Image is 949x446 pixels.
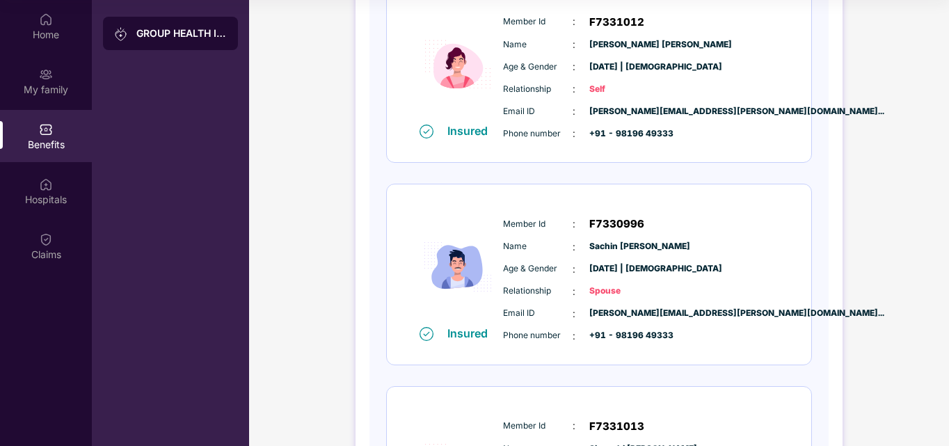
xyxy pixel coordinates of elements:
[503,329,573,342] span: Phone number
[573,37,575,52] span: :
[503,262,573,276] span: Age & Gender
[136,26,227,40] div: GROUP HEALTH INSURANCE
[573,418,575,433] span: :
[503,127,573,141] span: Phone number
[39,67,53,81] img: svg+xml;base64,PHN2ZyB3aWR0aD0iMjAiIGhlaWdodD0iMjAiIHZpZXdCb3g9IjAgMCAyMCAyMCIgZmlsbD0ibm9uZSIgeG...
[503,285,573,298] span: Relationship
[39,13,53,26] img: svg+xml;base64,PHN2ZyBpZD0iSG9tZSIgeG1sbnM9Imh0dHA6Ly93d3cudzMub3JnLzIwMDAvc3ZnIiB3aWR0aD0iMjAiIG...
[589,240,659,253] span: Sachin [PERSON_NAME]
[447,326,496,340] div: Insured
[589,38,659,51] span: [PERSON_NAME] [PERSON_NAME]
[503,105,573,118] span: Email ID
[573,262,575,277] span: :
[416,6,500,123] img: icon
[589,105,659,118] span: [PERSON_NAME][EMAIL_ADDRESS][PERSON_NAME][DOMAIN_NAME]...
[589,307,659,320] span: [PERSON_NAME][EMAIL_ADDRESS][PERSON_NAME][DOMAIN_NAME]...
[39,122,53,136] img: svg+xml;base64,PHN2ZyBpZD0iQmVuZWZpdHMiIHhtbG5zPSJodHRwOi8vd3d3LnczLm9yZy8yMDAwL3N2ZyIgd2lkdGg9Ij...
[589,83,659,96] span: Self
[589,418,644,435] span: F7331013
[573,126,575,141] span: :
[420,125,433,138] img: svg+xml;base64,PHN2ZyB4bWxucz0iaHR0cDovL3d3dy53My5vcmcvMjAwMC9zdmciIHdpZHRoPSIxNiIgaGVpZ2h0PSIxNi...
[589,14,644,31] span: F7331012
[589,262,659,276] span: [DATE] | [DEMOGRAPHIC_DATA]
[589,127,659,141] span: +91 - 98196 49333
[503,61,573,74] span: Age & Gender
[420,327,433,341] img: svg+xml;base64,PHN2ZyB4bWxucz0iaHR0cDovL3d3dy53My5vcmcvMjAwMC9zdmciIHdpZHRoPSIxNiIgaGVpZ2h0PSIxNi...
[589,61,659,74] span: [DATE] | [DEMOGRAPHIC_DATA]
[114,27,128,41] img: svg+xml;base64,PHN2ZyB3aWR0aD0iMjAiIGhlaWdodD0iMjAiIHZpZXdCb3g9IjAgMCAyMCAyMCIgZmlsbD0ibm9uZSIgeG...
[573,306,575,321] span: :
[503,240,573,253] span: Name
[573,216,575,232] span: :
[503,15,573,29] span: Member Id
[503,38,573,51] span: Name
[589,329,659,342] span: +91 - 98196 49333
[573,104,575,119] span: :
[503,420,573,433] span: Member Id
[447,124,496,138] div: Insured
[573,14,575,29] span: :
[589,285,659,298] span: Spouse
[39,177,53,191] img: svg+xml;base64,PHN2ZyBpZD0iSG9zcGl0YWxzIiB4bWxucz0iaHR0cDovL3d3dy53My5vcmcvMjAwMC9zdmciIHdpZHRoPS...
[503,307,573,320] span: Email ID
[416,208,500,326] img: icon
[573,81,575,97] span: :
[39,232,53,246] img: svg+xml;base64,PHN2ZyBpZD0iQ2xhaW0iIHhtbG5zPSJodHRwOi8vd3d3LnczLm9yZy8yMDAwL3N2ZyIgd2lkdGg9IjIwIi...
[573,328,575,344] span: :
[573,284,575,299] span: :
[503,83,573,96] span: Relationship
[589,216,644,232] span: F7330996
[573,239,575,255] span: :
[573,59,575,74] span: :
[503,218,573,231] span: Member Id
